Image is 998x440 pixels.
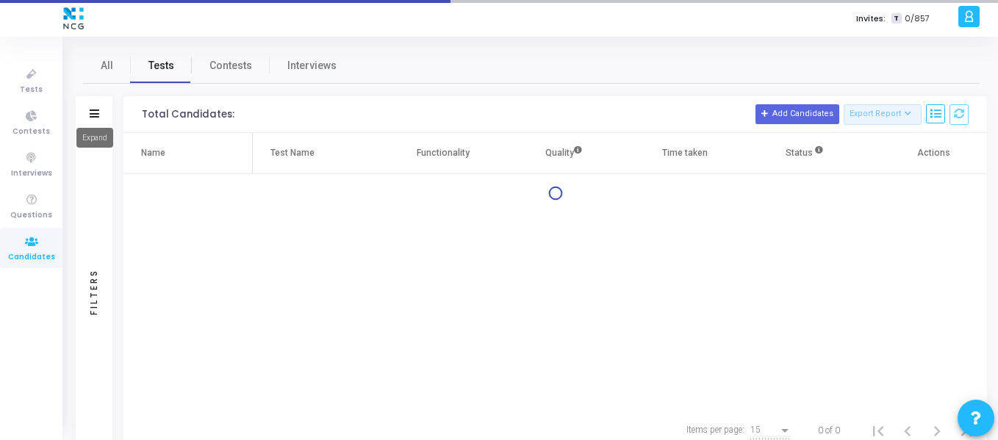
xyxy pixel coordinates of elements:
div: Expand [76,128,113,148]
th: Status [745,133,866,174]
span: Contests [12,126,50,138]
div: Filters [87,211,101,372]
span: Candidates [8,251,55,264]
span: 0/857 [905,12,930,25]
div: Time taken [662,145,708,161]
th: Quality [503,133,625,174]
div: Name [141,145,165,161]
th: Actions [866,133,988,174]
label: Invites: [856,12,886,25]
img: logo [60,4,87,33]
span: Tests [20,84,43,96]
span: All [101,58,113,73]
div: Items per page: [686,423,744,436]
mat-select: Items per page: [750,425,791,436]
span: Tests [148,58,174,73]
span: 15 [750,425,761,435]
div: 0 of 0 [818,424,840,437]
span: Questions [10,209,52,222]
button: Export Report [844,104,922,125]
th: Test Name [253,133,382,174]
button: Add Candidates [755,104,839,123]
span: T [891,13,901,24]
span: Interviews [287,58,337,73]
div: Total Candidates: [142,109,234,120]
th: Functionality [383,133,504,174]
span: Contests [209,58,252,73]
span: Interviews [11,167,52,180]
